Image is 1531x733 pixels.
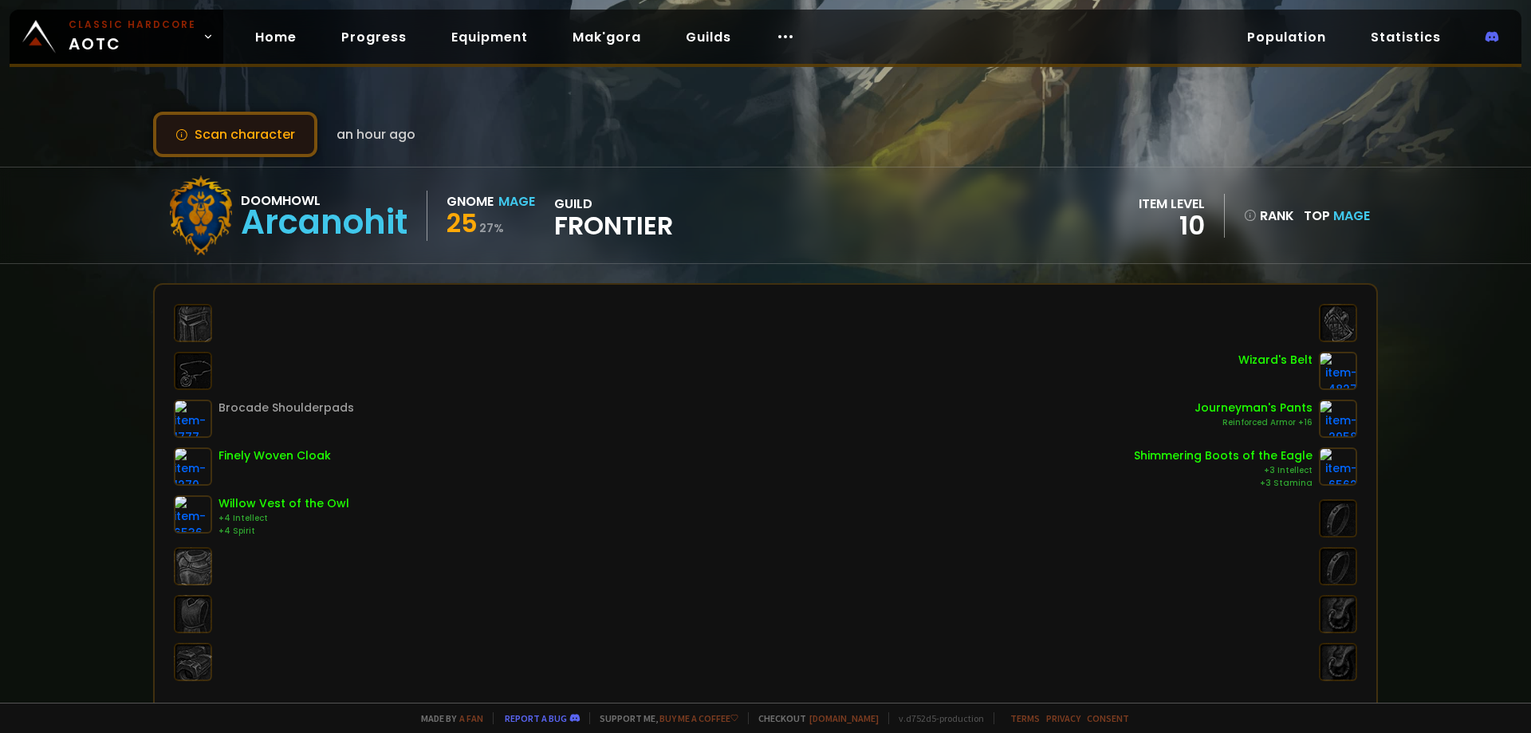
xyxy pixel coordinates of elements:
div: +3 Stamina [1134,477,1313,490]
span: Made by [411,712,483,724]
small: Classic Hardcore [69,18,196,32]
span: v. d752d5 - production [888,712,984,724]
div: Arcanohit [241,211,407,234]
a: Consent [1087,712,1129,724]
img: item-1777 [174,400,212,438]
a: [DOMAIN_NAME] [809,712,879,724]
a: Statistics [1358,21,1454,53]
div: Wizard's Belt [1238,352,1313,368]
div: Willow Vest of the Owl [218,495,349,512]
a: Terms [1010,712,1040,724]
div: Top [1304,206,1370,226]
a: Progress [329,21,419,53]
div: item level [1139,194,1205,214]
div: Shimmering Boots of the Eagle [1134,447,1313,464]
button: Scan character [153,112,317,157]
a: a fan [459,712,483,724]
div: +4 Intellect [218,512,349,525]
a: Mak'gora [560,21,654,53]
div: guild [554,194,673,238]
span: Support me, [589,712,738,724]
a: Report a bug [505,712,567,724]
div: +3 Intellect [1134,464,1313,477]
div: Doomhowl [241,191,407,211]
span: Mage [1333,207,1370,225]
div: 10 [1139,214,1205,238]
a: Equipment [439,21,541,53]
img: item-6562 [1319,447,1357,486]
a: Classic HardcoreAOTC [10,10,223,64]
span: 25 [447,205,478,241]
img: item-4827 [1319,352,1357,390]
span: an hour ago [337,124,415,144]
a: Guilds [673,21,744,53]
a: Population [1234,21,1339,53]
span: AOTC [69,18,196,56]
div: rank [1244,206,1294,226]
div: Finely Woven Cloak [218,447,331,464]
a: Buy me a coffee [659,712,738,724]
a: Home [242,21,309,53]
img: item-6536 [174,495,212,534]
img: item-2958 [1319,400,1357,438]
span: Frontier [554,214,673,238]
a: Privacy [1046,712,1080,724]
div: +4 Spirit [218,525,349,538]
div: Mage [498,191,535,211]
img: item-1270 [174,447,212,486]
div: Brocade Shoulderpads [218,400,354,416]
div: Gnome [447,191,494,211]
div: Reinforced Armor +16 [1194,416,1313,429]
div: Journeyman's Pants [1194,400,1313,416]
small: 27 % [479,220,504,236]
span: Checkout [748,712,879,724]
